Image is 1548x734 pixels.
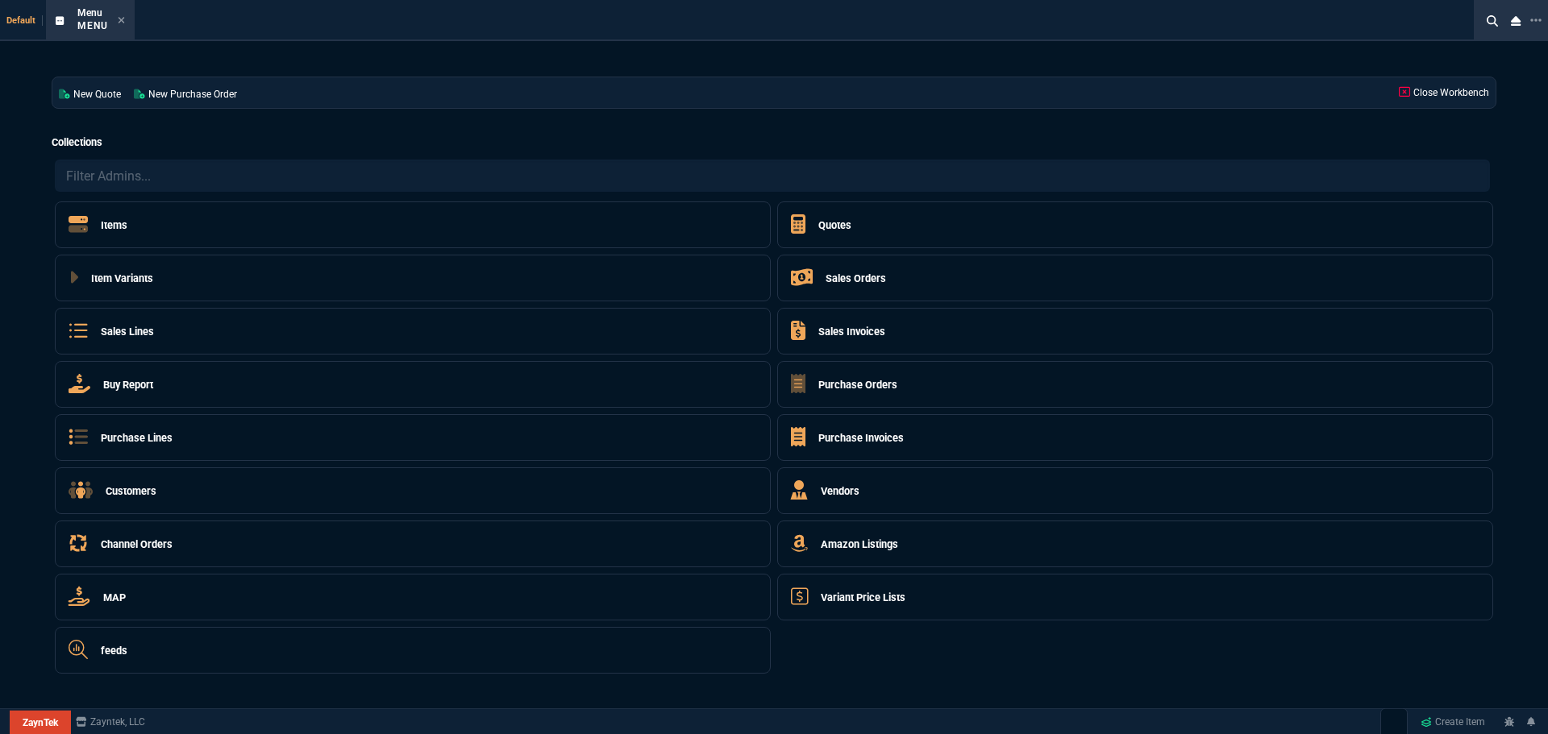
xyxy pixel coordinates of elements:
p: Menu [77,19,108,32]
h5: Sales Invoices [818,324,885,339]
h5: MAP [103,590,126,605]
h5: Customers [106,483,156,499]
h5: Channel Orders [101,537,173,552]
a: Close Workbench [1392,77,1496,108]
nx-icon: Open New Tab [1530,13,1542,28]
a: msbcCompanyName [71,715,150,729]
h5: Variant Price Lists [821,590,905,605]
h5: Item Variants [91,271,153,286]
a: Create Item [1414,710,1492,734]
h5: Items [101,218,127,233]
input: Filter Admins... [55,160,1490,192]
h5: Buy Report [103,377,153,392]
h5: Purchase Lines [101,430,173,446]
h5: Quotes [818,218,851,233]
h5: Amazon Listings [821,537,898,552]
h5: Purchase Invoices [818,430,904,446]
a: New Purchase Order [127,77,243,108]
a: New Quote [52,77,127,108]
nx-icon: Close Tab [118,15,125,27]
span: Default [6,15,43,26]
h5: Sales Orders [826,271,886,286]
h5: feeds [101,643,127,658]
h5: Sales Lines [101,324,154,339]
span: Menu [77,7,102,19]
h5: Collections [52,135,1496,150]
nx-icon: Close Workbench [1504,11,1527,31]
nx-icon: Search [1480,11,1504,31]
h5: Vendors [821,483,859,499]
h5: Purchase Orders [818,377,897,392]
